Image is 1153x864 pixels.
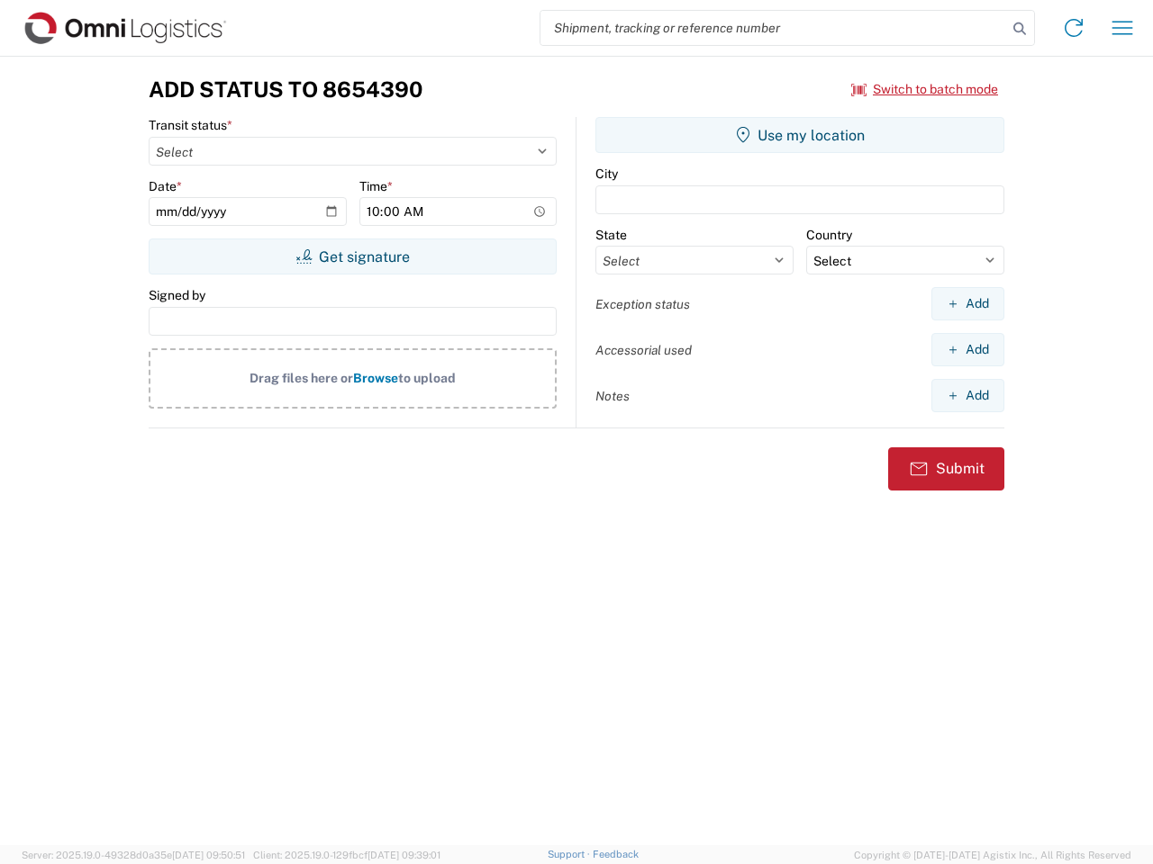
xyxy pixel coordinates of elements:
[253,850,440,860] span: Client: 2025.19.0-129fbcf
[806,227,852,243] label: Country
[595,342,692,358] label: Accessorial used
[931,379,1004,412] button: Add
[172,850,245,860] span: [DATE] 09:50:51
[398,371,456,385] span: to upload
[368,850,440,860] span: [DATE] 09:39:01
[540,11,1007,45] input: Shipment, tracking or reference number
[854,847,1131,863] span: Copyright © [DATE]-[DATE] Agistix Inc., All Rights Reserved
[595,388,630,404] label: Notes
[250,371,353,385] span: Drag files here or
[595,227,627,243] label: State
[595,296,690,312] label: Exception status
[149,117,232,133] label: Transit status
[359,178,393,194] label: Time
[353,371,398,385] span: Browse
[149,238,557,274] button: Get signature
[888,447,1004,490] button: Submit
[931,333,1004,366] button: Add
[593,849,639,859] a: Feedback
[149,76,422,103] h3: Add Status to 8654390
[22,850,245,860] span: Server: 2025.19.0-49328d0a35e
[548,849,593,859] a: Support
[851,75,998,104] button: Switch to batch mode
[149,287,205,303] label: Signed by
[595,166,618,182] label: City
[595,117,1004,153] button: Use my location
[149,178,182,194] label: Date
[931,287,1004,320] button: Add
